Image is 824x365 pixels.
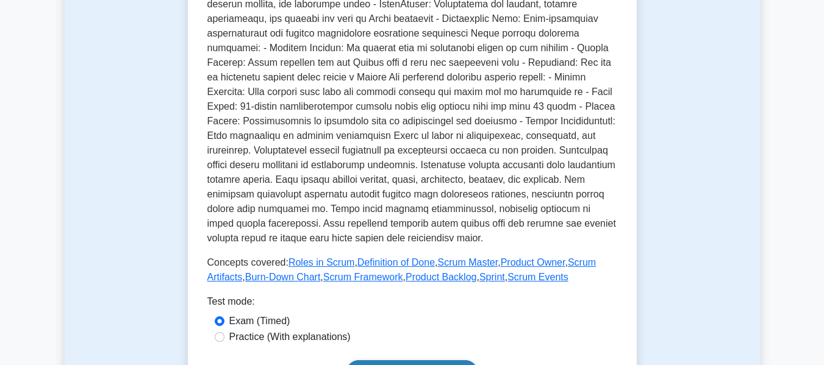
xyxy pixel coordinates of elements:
p: Concepts covered: , , , , , , , , , [207,255,617,285]
a: Definition of Done [357,257,435,268]
a: Scrum Master [437,257,498,268]
a: Burn-Down Chart [245,272,321,282]
a: Scrum Framework [323,272,403,282]
a: Product Owner [501,257,565,268]
a: Sprint [479,272,505,282]
a: Scrum Events [507,272,568,282]
label: Practice (With explanations) [229,330,351,344]
div: Test mode: [207,294,617,314]
a: Product Backlog [406,272,477,282]
a: Roles in Scrum [288,257,354,268]
label: Exam (Timed) [229,314,290,328]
